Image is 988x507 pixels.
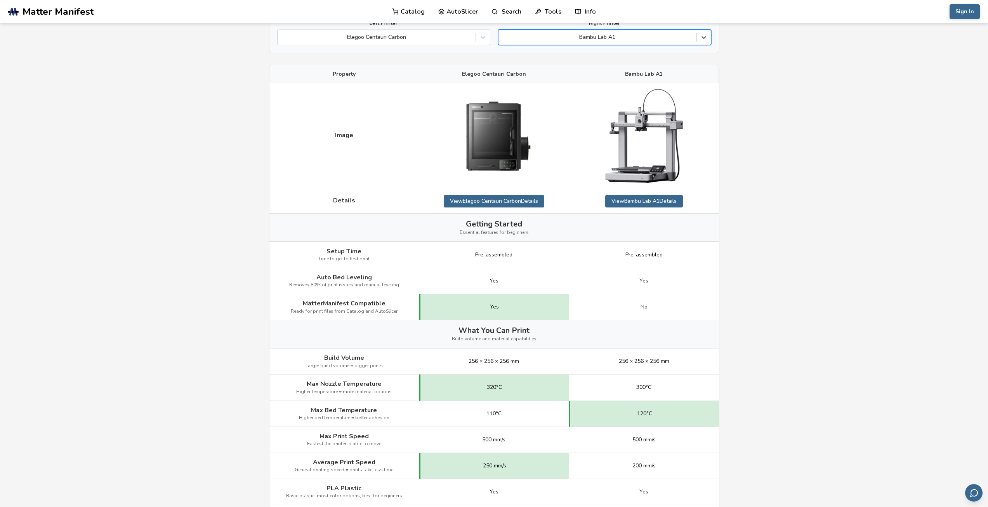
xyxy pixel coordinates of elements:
[639,489,648,495] span: Yes
[23,6,94,17] span: Matter Manifest
[286,493,402,499] span: Basic plastic, most color options, best for beginners
[303,300,385,307] span: MatterManifest Compatible
[636,384,651,390] span: 300°C
[324,354,364,361] span: Build Volume
[291,309,398,314] span: Ready for print files from Catalog and AutoSlicer
[307,380,382,387] span: Max Nozzle Temperature
[462,71,526,77] span: Elegoo Centauri Carbon
[289,282,399,288] span: Removes 80% of print issues and manual leveling
[483,463,506,469] span: 250 mm/s
[306,363,383,369] span: Larger build volume = bigger prints
[335,132,353,139] span: Image
[625,252,663,258] span: Pre-assembled
[460,230,529,235] span: Essential features for beginners
[632,463,656,469] span: 200 mm/s
[637,411,652,417] span: 120°C
[605,89,683,183] img: Bambu Lab A1
[469,358,519,364] span: 256 × 256 × 256 mm
[326,485,361,492] span: PLA Plastic
[333,197,355,204] span: Details
[319,433,369,440] span: Max Print Speed
[487,384,502,390] span: 320°C
[641,304,648,310] span: No
[281,34,283,40] input: Elegoo Centauri Carbon
[482,437,505,443] span: 500 mm/s
[639,278,648,284] span: Yes
[316,274,372,281] span: Auto Bed Leveling
[605,195,683,207] a: ViewBambu Lab A1Details
[333,71,356,77] span: Property
[466,220,522,228] span: Getting Started
[475,252,512,258] span: Pre-assembled
[455,91,533,181] img: Elegoo Centauri Carbon
[950,4,980,19] button: Sign In
[299,415,389,421] span: Higher bed temperature = better adhesion
[307,441,381,447] span: Fastest the printer is able to move
[619,358,669,364] span: 256 × 256 × 256 mm
[632,437,656,443] span: 500 mm/s
[458,326,530,335] span: What You Can Print
[490,489,498,495] span: Yes
[452,336,537,342] span: Build volume and material capabilities
[965,484,983,502] button: Send feedback via email
[490,278,498,284] span: Yes
[296,389,392,395] span: Higher temperature = more material options
[490,304,499,310] span: Yes
[444,195,544,207] a: ViewElegoo Centauri CarbonDetails
[326,248,361,255] span: Setup Time
[295,467,393,473] span: General printing speed = prints take less time
[311,407,377,414] span: Max Bed Temperature
[486,411,502,417] span: 110°C
[625,71,663,77] span: Bambu Lab A1
[277,20,490,26] label: Left Printer
[498,20,711,26] label: Right Printer
[313,459,375,466] span: Average Print Speed
[318,256,370,262] span: Time to get to first print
